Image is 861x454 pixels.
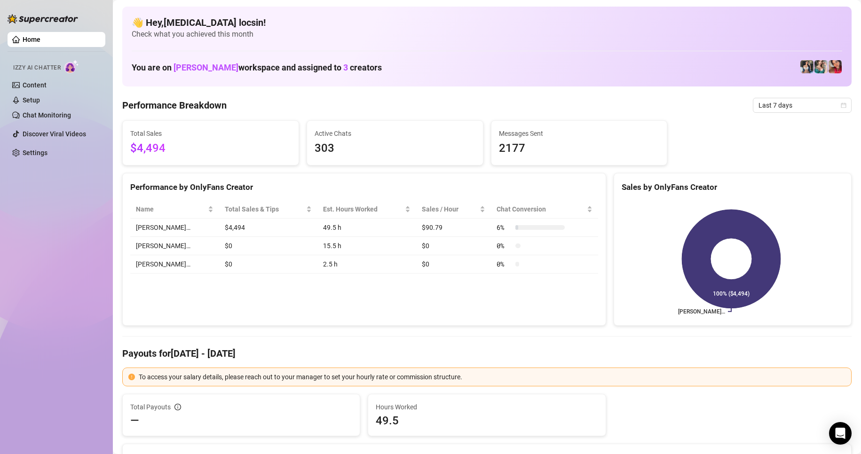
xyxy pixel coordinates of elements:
span: Total Payouts [130,402,171,412]
img: Katy [800,60,814,73]
a: Setup [23,96,40,104]
span: Sales / Hour [422,204,478,214]
th: Name [130,200,219,219]
span: $4,494 [130,140,291,157]
span: 49.5 [376,413,598,428]
td: 2.5 h [317,255,416,274]
h1: You are on workspace and assigned to creators [132,63,382,73]
th: Sales / Hour [416,200,491,219]
span: Chat Conversion [497,204,585,214]
span: 303 [315,140,475,157]
div: Open Intercom Messenger [829,422,852,445]
a: Settings [23,149,47,157]
a: Content [23,81,47,89]
img: Zaddy [814,60,828,73]
img: Vanessa [829,60,842,73]
a: Chat Monitoring [23,111,71,119]
img: AI Chatter [64,60,79,73]
h4: 👋 Hey, [MEDICAL_DATA] locsin ! [132,16,842,29]
div: To access your salary details, please reach out to your manager to set your hourly rate or commis... [139,372,845,382]
td: [PERSON_NAME]… [130,219,219,237]
td: $0 [219,255,317,274]
span: 6 % [497,222,512,233]
td: $0 [416,237,491,255]
td: $90.79 [416,219,491,237]
th: Chat Conversion [491,200,598,219]
span: Check what you achieved this month [132,29,842,39]
span: 0 % [497,241,512,251]
a: Home [23,36,40,43]
td: $0 [416,255,491,274]
span: Name [136,204,206,214]
div: Sales by OnlyFans Creator [622,181,844,194]
span: Izzy AI Chatter [13,63,61,72]
span: [PERSON_NAME] [174,63,238,72]
span: Total Sales [130,128,291,139]
div: Est. Hours Worked [323,204,403,214]
div: Performance by OnlyFans Creator [130,181,598,194]
td: $4,494 [219,219,317,237]
span: 2177 [499,140,660,157]
td: 15.5 h [317,237,416,255]
h4: Performance Breakdown [122,99,227,112]
text: [PERSON_NAME]… [678,308,725,315]
span: 0 % [497,259,512,269]
span: Hours Worked [376,402,598,412]
img: logo-BBDzfeDw.svg [8,14,78,23]
span: exclamation-circle [128,374,135,380]
span: Messages Sent [499,128,660,139]
span: calendar [841,102,846,108]
span: Total Sales & Tips [225,204,304,214]
th: Total Sales & Tips [219,200,317,219]
td: $0 [219,237,317,255]
h4: Payouts for [DATE] - [DATE] [122,347,852,360]
span: info-circle [174,404,181,410]
td: 49.5 h [317,219,416,237]
td: [PERSON_NAME]… [130,255,219,274]
span: Last 7 days [758,98,846,112]
td: [PERSON_NAME]… [130,237,219,255]
span: 3 [343,63,348,72]
a: Discover Viral Videos [23,130,86,138]
span: Active Chats [315,128,475,139]
span: — [130,413,139,428]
